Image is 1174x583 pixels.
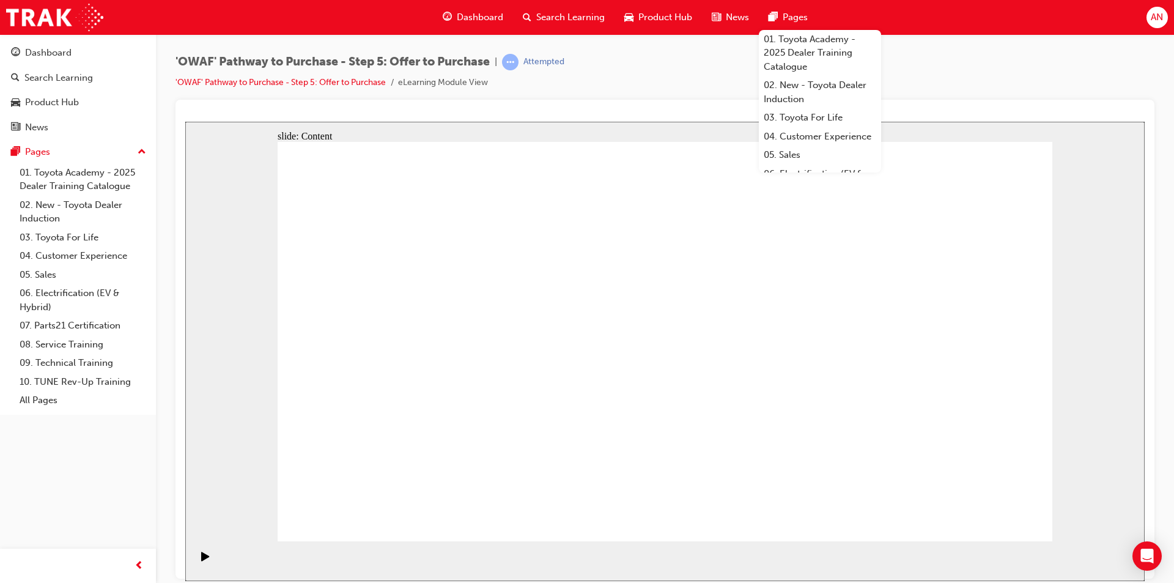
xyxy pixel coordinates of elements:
button: Pages [5,141,151,163]
span: Pages [783,10,808,24]
a: All Pages [15,391,151,410]
a: 05. Sales [759,146,881,165]
span: news-icon [11,122,20,133]
span: guage-icon [443,10,452,25]
span: pages-icon [769,10,778,25]
span: prev-icon [135,559,144,574]
a: 03. Toyota For Life [15,228,151,247]
button: DashboardSearch LearningProduct HubNews [5,39,151,141]
li: eLearning Module View [398,76,488,90]
button: AN [1146,7,1168,28]
a: Dashboard [5,42,151,64]
a: guage-iconDashboard [433,5,513,30]
img: Trak [6,4,103,31]
span: News [726,10,749,24]
span: search-icon [523,10,531,25]
div: playback controls [6,420,27,459]
div: Open Intercom Messenger [1132,541,1162,571]
span: pages-icon [11,147,20,158]
a: 03. Toyota For Life [759,108,881,127]
a: 'OWAF' Pathway to Purchase - Step 5: Offer to Purchase [175,77,386,87]
span: guage-icon [11,48,20,59]
div: Product Hub [25,95,79,110]
a: 01. Toyota Academy - 2025 Dealer Training Catalogue [759,30,881,76]
a: search-iconSearch Learning [513,5,615,30]
button: Play (Ctrl+Alt+P) [6,429,27,450]
a: pages-iconPages [759,5,818,30]
span: AN [1151,10,1163,24]
span: car-icon [624,10,633,25]
a: 04. Customer Experience [759,127,881,146]
span: up-icon [138,144,146,160]
a: 02. New - Toyota Dealer Induction [759,76,881,108]
a: News [5,116,151,139]
span: Product Hub [638,10,692,24]
a: 05. Sales [15,266,151,284]
a: news-iconNews [702,5,759,30]
div: Attempted [523,56,564,68]
a: 06. Electrification (EV & Hybrid) [15,284,151,316]
span: learningRecordVerb_ATTEMPT-icon [502,54,519,70]
a: 08. Service Training [15,335,151,354]
a: 04. Customer Experience [15,247,151,266]
span: | [495,55,497,69]
a: 07. Parts21 Certification [15,316,151,335]
a: 06. Electrification (EV & Hybrid) [759,165,881,197]
span: news-icon [712,10,721,25]
a: 02. New - Toyota Dealer Induction [15,196,151,228]
div: Search Learning [24,71,93,85]
span: car-icon [11,97,20,108]
a: Search Learning [5,67,151,89]
div: Pages [25,145,50,159]
span: Search Learning [536,10,605,24]
div: Dashboard [25,46,72,60]
div: News [25,121,48,135]
span: Dashboard [457,10,503,24]
a: 01. Toyota Academy - 2025 Dealer Training Catalogue [15,163,151,196]
a: car-iconProduct Hub [615,5,702,30]
a: 09. Technical Training [15,354,151,373]
span: search-icon [11,73,20,84]
span: 'OWAF' Pathway to Purchase - Step 5: Offer to Purchase [175,55,490,69]
a: Product Hub [5,91,151,114]
a: 10. TUNE Rev-Up Training [15,373,151,392]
